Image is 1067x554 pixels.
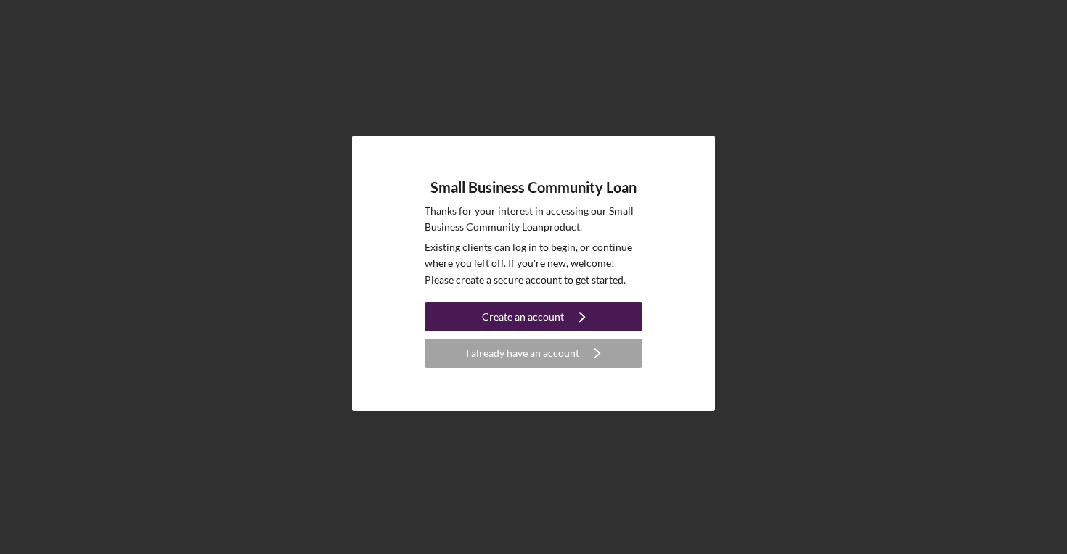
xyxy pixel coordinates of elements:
button: I already have an account [425,339,642,368]
div: I already have an account [466,339,579,368]
p: Existing clients can log in to begin, or continue where you left off. If you're new, welcome! Ple... [425,239,642,288]
div: Create an account [482,302,564,331]
button: Create an account [425,302,642,331]
p: Thanks for your interest in accessing our Small Business Community Loan product. [425,203,642,236]
a: Create an account [425,302,642,335]
h4: Small Business Community Loan [430,179,637,196]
